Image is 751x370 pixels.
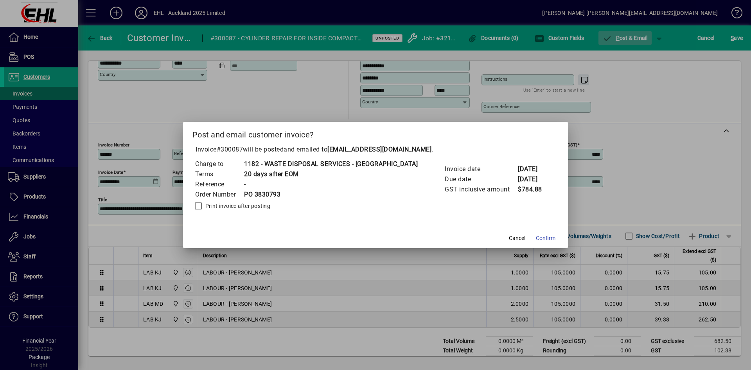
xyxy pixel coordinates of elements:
h2: Post and email customer invoice? [183,122,568,144]
td: 20 days after EOM [244,169,418,179]
td: PO 3830793 [244,190,418,200]
button: Confirm [533,231,559,245]
span: Cancel [509,234,525,242]
td: Reference [195,179,244,190]
td: 1182 - WASTE DISPOSAL SERVICES - [GEOGRAPHIC_DATA] [244,159,418,169]
p: Invoice will be posted . [192,145,559,154]
td: Charge to [195,159,244,169]
td: Terms [195,169,244,179]
button: Cancel [505,231,530,245]
td: [DATE] [517,174,549,184]
label: Print invoice after posting [204,202,270,210]
td: Order Number [195,190,244,200]
td: [DATE] [517,164,549,174]
span: and emailed to [284,146,431,153]
td: - [244,179,418,190]
span: #300087 [217,146,243,153]
td: $784.88 [517,184,549,195]
td: Due date [444,174,517,184]
td: GST inclusive amount [444,184,517,195]
b: [EMAIL_ADDRESS][DOMAIN_NAME] [327,146,431,153]
td: Invoice date [444,164,517,174]
span: Confirm [536,234,555,242]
